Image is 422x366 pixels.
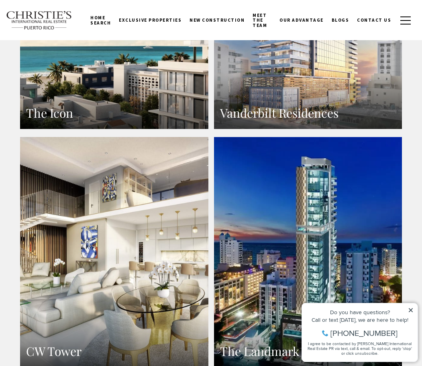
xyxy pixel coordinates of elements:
span: [PHONE_NUMBER] [33,38,100,46]
span: Our Advantage [279,17,324,23]
div: Do you have questions? [8,18,116,24]
h3: The Landmark [220,344,396,359]
a: Home Search [86,8,115,33]
a: Blogs [328,10,353,30]
span: I agree to be contacted by [PERSON_NAME] International Real Estate PR via text, call & email. To ... [10,49,114,65]
div: Call or text [DATE], we are here to help! [8,26,116,31]
h3: The Icon [26,105,202,121]
button: button [395,9,416,32]
a: Contact Us [353,10,395,30]
a: Exclusive Properties [115,10,186,30]
h3: CW Tower [26,344,202,359]
span: Blogs [332,17,349,23]
span: Contact Us [357,17,391,23]
a: New Construction [186,10,249,30]
h3: Vanderbilt Residences [220,105,396,121]
a: Meet the Team [249,5,275,35]
span: Exclusive Properties [119,17,181,23]
img: Christie's International Real Estate text transparent background [6,11,72,29]
a: Our Advantage [275,10,328,30]
span: New Construction [190,17,245,23]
